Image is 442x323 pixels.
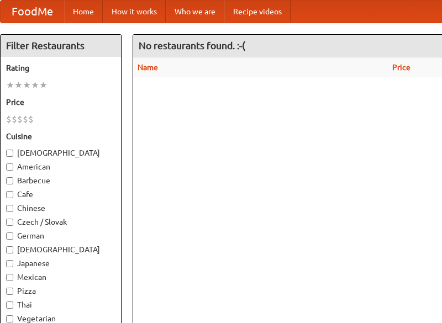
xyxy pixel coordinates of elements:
input: Barbecue [6,177,13,184]
input: [DEMOGRAPHIC_DATA] [6,246,13,253]
label: Czech / Slovak [6,216,115,227]
input: Pizza [6,288,13,295]
a: How it works [103,1,166,23]
li: ★ [31,79,39,91]
label: Mexican [6,272,115,283]
input: Czech / Slovak [6,219,13,226]
li: ★ [23,79,31,91]
label: Pizza [6,285,115,296]
input: Chinese [6,205,13,212]
a: Name [138,63,158,72]
input: Mexican [6,274,13,281]
label: [DEMOGRAPHIC_DATA] [6,244,115,255]
input: American [6,163,13,171]
label: American [6,161,115,172]
a: Who we are [166,1,224,23]
h4: Filter Restaurants [1,35,121,57]
input: [DEMOGRAPHIC_DATA] [6,150,13,157]
li: $ [6,113,12,125]
a: Home [64,1,103,23]
a: Recipe videos [224,1,291,23]
ng-pluralize: No restaurants found. :-( [139,40,245,51]
label: Chinese [6,203,115,214]
label: German [6,230,115,241]
li: ★ [39,79,48,91]
input: German [6,232,13,240]
a: FoodMe [1,1,64,23]
li: $ [17,113,23,125]
a: Price [392,63,411,72]
li: ★ [14,79,23,91]
li: $ [12,113,17,125]
input: Japanese [6,260,13,267]
label: Barbecue [6,175,115,186]
label: Japanese [6,258,115,269]
label: Thai [6,299,115,310]
input: Cafe [6,191,13,198]
input: Thai [6,301,13,309]
h5: Rating [6,62,115,73]
li: ★ [6,79,14,91]
h5: Price [6,97,115,108]
li: $ [23,113,28,125]
h5: Cuisine [6,131,115,142]
label: Cafe [6,189,115,200]
label: [DEMOGRAPHIC_DATA] [6,147,115,158]
input: Vegetarian [6,315,13,322]
li: $ [28,113,34,125]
